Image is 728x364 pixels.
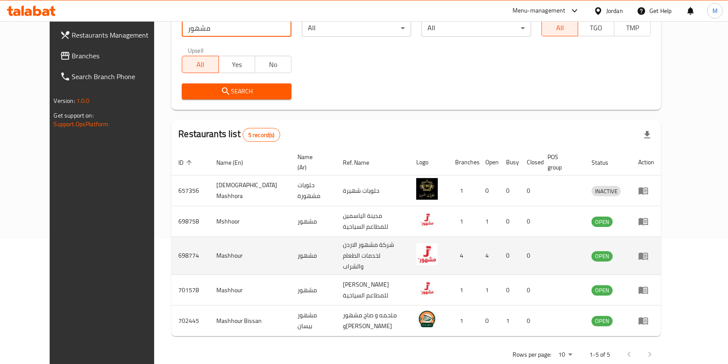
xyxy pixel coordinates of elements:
[209,176,291,206] td: [DEMOGRAPHIC_DATA] Mashhora
[499,149,520,176] th: Busy
[631,149,661,176] th: Action
[448,275,478,306] td: 1
[582,22,611,34] span: TGO
[291,275,336,306] td: مشهور
[409,149,448,176] th: Logo
[336,176,409,206] td: حلويات شهيرة
[520,206,541,237] td: 0
[72,51,165,61] span: Branches
[499,206,520,237] td: 0
[513,349,551,360] p: Rows per page:
[416,308,438,330] img: Mashhour Bissan
[218,56,255,73] button: Yes
[189,86,285,97] span: Search
[448,149,478,176] th: Branches
[54,95,75,106] span: Version:
[499,237,520,275] td: 0
[72,30,165,40] span: Restaurants Management
[592,316,613,326] span: OPEN
[478,206,499,237] td: 1
[520,306,541,336] td: 0
[209,275,291,306] td: Mashhour
[54,110,94,121] span: Get support on:
[499,306,520,336] td: 1
[291,306,336,336] td: مشهور بيسان
[182,56,218,73] button: All
[499,275,520,306] td: 0
[171,306,209,336] td: 702445
[520,176,541,206] td: 0
[637,125,658,145] div: Export file
[638,216,654,227] div: Menu
[259,58,288,71] span: No
[478,149,499,176] th: Open
[478,275,499,306] td: 1
[614,19,651,36] button: TMP
[499,176,520,206] td: 0
[520,275,541,306] td: 0
[555,348,576,361] div: Rows per page:
[638,316,654,326] div: Menu
[291,206,336,237] td: مشهور
[53,45,171,66] a: Branches
[188,47,204,53] label: Upsell
[548,152,574,172] span: POS group
[255,56,291,73] button: No
[336,275,409,306] td: [PERSON_NAME] للمطاعم السياحية
[421,19,531,37] div: All
[171,176,209,206] td: 657356
[53,25,171,45] a: Restaurants Management
[578,19,614,36] button: TGO
[618,22,647,34] span: TMP
[222,58,252,71] span: Yes
[592,217,613,227] span: OPEN
[178,157,195,168] span: ID
[448,306,478,336] td: 1
[291,176,336,206] td: حلويات مشهورة
[545,22,575,34] span: All
[343,157,380,168] span: Ref. Name
[243,131,280,139] span: 5 record(s)
[513,6,566,16] div: Menu-management
[291,237,336,275] td: مشهور
[638,285,654,295] div: Menu
[416,278,438,299] img: Mashhour
[448,206,478,237] td: 1
[336,206,409,237] td: مدينة الياسمين للمطاعم السياحية
[336,306,409,336] td: ملحمه و صاج مشهور و[PERSON_NAME]
[448,176,478,206] td: 1
[592,251,613,261] span: OPEN
[209,206,291,237] td: Mshhoor
[216,157,254,168] span: Name (En)
[209,237,291,275] td: Mashhour
[416,243,438,265] img: Mashhour
[182,19,291,37] input: Search for restaurant name or ID..
[53,66,171,87] a: Search Branch Phone
[638,251,654,261] div: Menu
[171,206,209,237] td: 698758
[712,6,718,16] span: M
[478,306,499,336] td: 0
[592,285,613,295] span: OPEN
[54,118,109,130] a: Support.OpsPlatform
[182,83,291,99] button: Search
[520,149,541,176] th: Closed
[520,237,541,275] td: 0
[72,71,165,82] span: Search Branch Phone
[589,349,610,360] p: 1-5 of 5
[606,6,623,16] div: Jordan
[592,157,620,168] span: Status
[592,217,613,227] div: OPEN
[336,237,409,275] td: شركة مشهور الاردن لخدمات الطعام والشراب
[592,186,621,196] span: INACTIVE
[178,128,280,142] h2: Restaurants list
[171,237,209,275] td: 698774
[448,237,478,275] td: 4
[186,58,215,71] span: All
[478,176,499,206] td: 0
[302,19,411,37] div: All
